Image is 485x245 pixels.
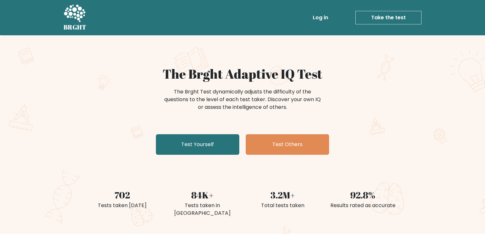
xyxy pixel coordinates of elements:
div: The Brght Test dynamically adjusts the difficulty of the questions to the level of each test take... [162,88,323,111]
div: 3.2M+ [246,188,319,202]
a: Test Yourself [156,134,239,155]
h1: The Brght Adaptive IQ Test [86,66,399,82]
a: BRGHT [64,3,87,33]
div: 92.8% [327,188,399,202]
a: Take the test [355,11,421,24]
div: Tests taken in [GEOGRAPHIC_DATA] [166,202,239,217]
a: Log in [310,11,331,24]
div: 84K+ [166,188,239,202]
div: Total tests taken [246,202,319,209]
div: 702 [86,188,158,202]
div: Tests taken [DATE] [86,202,158,209]
h5: BRGHT [64,23,87,31]
div: Results rated as accurate [327,202,399,209]
a: Test Others [246,134,329,155]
